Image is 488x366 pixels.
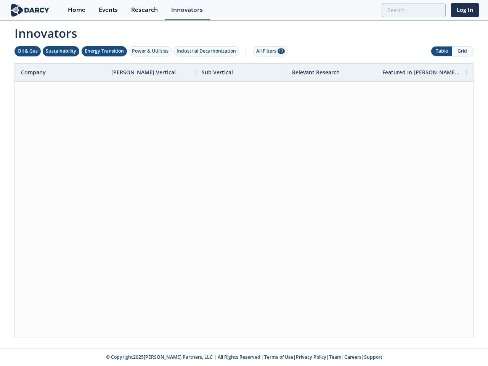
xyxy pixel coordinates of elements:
[292,69,340,76] span: Relevant Research
[43,46,79,56] button: Sustainability
[177,48,236,55] div: Industrial Decarbonization
[11,354,477,361] p: © Copyright 2025 [PERSON_NAME] Partners, LLC | All Rights Reserved | | | | |
[9,3,51,17] img: logo-wide.svg
[68,7,85,13] div: Home
[173,46,239,56] button: Industrial Decarbonization
[329,354,342,360] a: Team
[132,48,169,55] div: Power & Utilities
[14,46,41,56] button: Oil & Gas
[82,46,127,56] button: Energy Transition
[253,46,288,56] button: All Filters 17
[171,7,203,13] div: Innovators
[202,69,233,76] span: Sub Vertical
[256,48,285,55] div: All Filters
[364,354,382,360] a: Support
[278,48,285,54] span: 17
[296,354,326,360] a: Privacy Policy
[18,48,38,55] div: Oil & Gas
[382,3,446,17] input: Advanced Search
[452,47,473,56] button: Grid
[344,354,361,360] a: Careers
[451,3,479,17] a: Log In
[46,48,76,55] div: Sustainability
[85,48,124,55] div: Energy Transition
[111,69,176,76] span: [PERSON_NAME] Vertical
[9,21,479,42] span: Innovators
[382,69,461,76] span: Featured In [PERSON_NAME] Live
[431,47,452,56] button: Table
[21,69,46,76] span: Company
[264,354,293,360] a: Terms of Use
[131,7,158,13] div: Research
[129,46,172,56] button: Power & Utilities
[99,7,118,13] div: Events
